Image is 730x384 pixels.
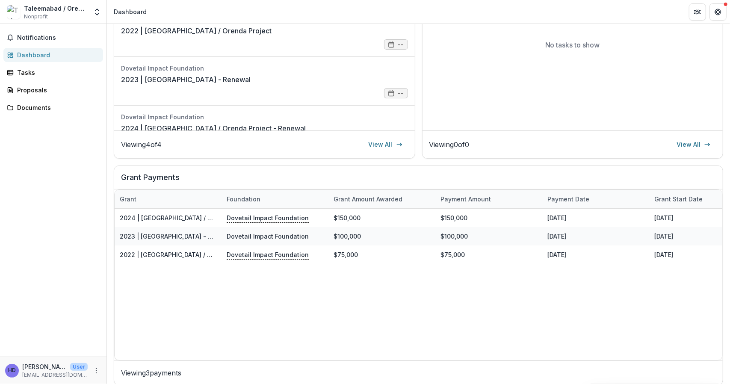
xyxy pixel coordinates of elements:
div: [DATE] [542,227,649,245]
a: Documents [3,100,103,115]
div: Payment Amount [435,190,542,208]
span: Notifications [17,34,100,41]
a: 2024 | [GEOGRAPHIC_DATA] / Orenda Project - Renewal [120,214,285,222]
div: Taleemabad / Orenda Project [24,4,88,13]
div: Grant start date [649,195,708,204]
div: Grant amount awarded [328,190,435,208]
div: Foundation [222,195,266,204]
h2: Grant Payments [121,173,716,189]
div: Payment date [542,190,649,208]
div: Dashboard [17,50,96,59]
a: 2022 | [GEOGRAPHIC_DATA] / Orenda Project [121,26,272,36]
button: Get Help [709,3,727,21]
div: Dashboard [114,7,147,16]
a: View All [671,138,716,151]
p: No tasks to show [545,40,600,50]
img: Taleemabad / Orenda Project [7,5,21,19]
p: User [70,363,88,371]
div: $150,000 [435,209,542,227]
div: Documents [17,103,96,112]
a: View All [364,138,408,151]
button: Partners [689,3,706,21]
div: Grant [115,190,222,208]
div: $150,000 [328,209,435,227]
div: $75,000 [435,245,542,264]
div: [DATE] [542,245,649,264]
a: 2022 | [GEOGRAPHIC_DATA] / Orenda Project [120,251,252,258]
div: Foundation [222,190,328,208]
nav: breadcrumb [110,6,150,18]
div: Grant [115,195,142,204]
div: Payment date [542,195,594,204]
div: [DATE] [542,209,649,227]
p: Viewing 4 of 4 [121,139,162,150]
p: Dovetail Impact Foundation [227,250,309,259]
div: Hassan Dajana [8,368,16,373]
div: Payment Amount [435,195,496,204]
button: Open entity switcher [91,3,103,21]
div: $100,000 [328,227,435,245]
p: Dovetail Impact Foundation [227,231,309,241]
a: Dashboard [3,48,103,62]
p: Dovetail Impact Foundation [227,213,309,222]
button: Notifications [3,31,103,44]
div: $75,000 [328,245,435,264]
p: Viewing 3 payments [121,368,716,378]
a: 2023 | [GEOGRAPHIC_DATA] - Renewal [120,233,234,240]
div: Grant amount awarded [328,195,408,204]
a: Proposals [3,83,103,97]
p: [EMAIL_ADDRESS][DOMAIN_NAME] [22,371,88,379]
p: Viewing 0 of 0 [429,139,470,150]
a: 2023 | [GEOGRAPHIC_DATA] - Renewal [121,74,251,85]
div: Tasks [17,68,96,77]
span: Nonprofit [24,13,48,21]
button: More [91,366,101,376]
div: $100,000 [435,227,542,245]
a: 2024 | [GEOGRAPHIC_DATA] / Orenda Project - Renewal [121,123,306,133]
div: Proposals [17,86,96,95]
p: [PERSON_NAME] [22,362,67,371]
a: Tasks [3,65,103,80]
